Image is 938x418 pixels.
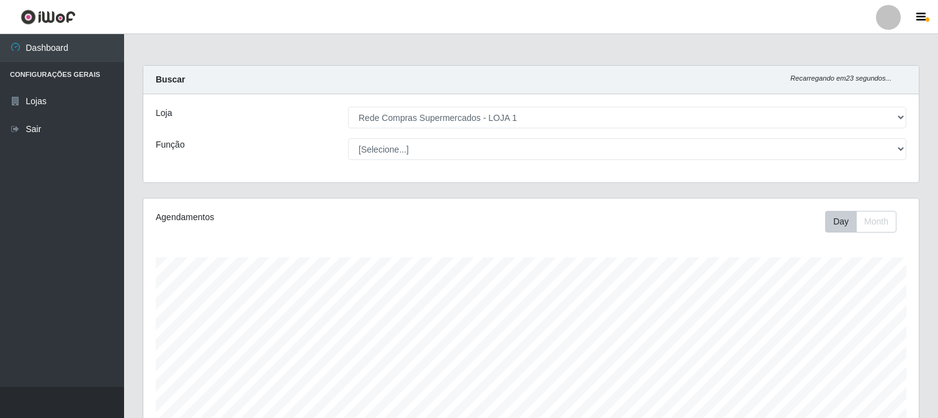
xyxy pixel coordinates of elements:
label: Função [156,138,185,151]
label: Loja [156,107,172,120]
button: Day [825,211,857,233]
div: First group [825,211,896,233]
strong: Buscar [156,74,185,84]
div: Agendamentos [156,211,458,224]
div: Toolbar with button groups [825,211,906,233]
i: Recarregando em 23 segundos... [790,74,891,82]
img: CoreUI Logo [20,9,76,25]
button: Month [856,211,896,233]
